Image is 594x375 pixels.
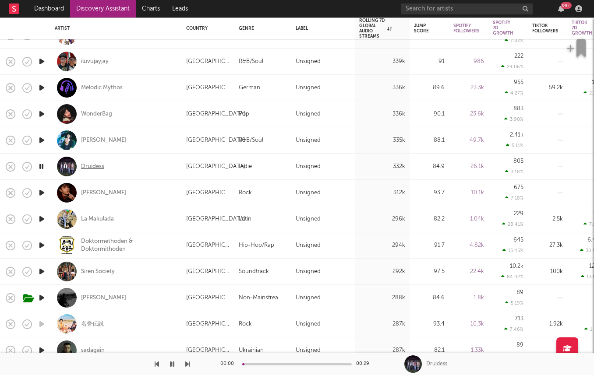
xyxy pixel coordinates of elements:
[81,268,115,276] div: Siren Society
[359,56,405,67] div: 339k
[359,18,392,39] div: Rolling 7D Global Audio Streams
[558,5,564,12] button: 99+
[532,214,563,224] div: 2.5k
[359,345,405,356] div: 287k
[296,188,321,198] div: Unsigned
[532,23,559,34] div: Tiktok Followers
[516,342,523,348] div: 89
[506,353,523,358] div: 7.15 %
[426,360,447,368] div: Druidess
[505,169,523,175] div: 3.18 %
[505,195,523,201] div: 7.18 %
[296,56,321,67] div: Unsigned
[239,56,263,67] div: R&B/Soul
[239,240,274,251] div: Hip-Hop/Rap
[296,83,321,93] div: Unsigned
[453,293,484,303] div: 1.8k
[453,135,484,146] div: 49.7k
[359,109,405,119] div: 336k
[55,26,173,31] div: Artist
[453,188,484,198] div: 10.1k
[81,163,104,171] a: Druidess
[504,116,523,122] div: 3.90 %
[501,274,523,280] div: 84.02 %
[453,319,484,329] div: 10.3k
[359,293,405,303] div: 288k
[186,161,245,172] div: [GEOGRAPHIC_DATA]
[81,238,175,253] div: Doktormethoden & Doktormithoden
[572,20,592,36] div: Tiktok 7D Growth
[532,83,563,93] div: 59.2k
[296,161,321,172] div: Unsigned
[81,215,114,223] a: La Makulada
[239,26,283,31] div: Genre
[414,188,445,198] div: 93.7
[514,53,523,59] div: 222
[186,83,230,93] div: [GEOGRAPHIC_DATA]
[186,56,230,67] div: [GEOGRAPHIC_DATA]
[414,345,445,356] div: 82.1
[453,109,484,119] div: 23.6k
[239,266,269,277] div: Soundtrack
[359,240,405,251] div: 294k
[453,23,480,34] div: Spotify Followers
[81,58,109,66] div: iluvujayjay
[81,84,123,92] a: Melodic Mythos
[401,4,533,14] input: Search for artists
[414,56,445,67] div: 91
[513,106,523,112] div: 883
[516,290,523,295] div: 89
[239,135,263,146] div: R&B/Soul
[239,161,252,172] div: Indie
[186,109,245,119] div: [GEOGRAPHIC_DATA]
[514,185,523,190] div: 675
[296,214,321,224] div: Unsigned
[514,211,523,217] div: 229
[414,135,445,146] div: 88.1
[414,23,431,34] div: Jump Score
[359,135,405,146] div: 335k
[186,188,230,198] div: [GEOGRAPHIC_DATA]
[502,221,523,227] div: 28.41 %
[81,189,126,197] a: [PERSON_NAME]
[296,319,321,329] div: Unsigned
[359,266,405,277] div: 292k
[186,345,230,356] div: [GEOGRAPHIC_DATA]
[504,326,523,332] div: 7.46 %
[239,214,251,224] div: Latin
[532,266,563,277] div: 100k
[359,214,405,224] div: 296k
[81,137,126,144] a: [PERSON_NAME]
[296,109,321,119] div: Unsigned
[296,293,321,303] div: Unsigned
[81,320,104,328] a: 名誉伝説
[453,240,484,251] div: 4.82k
[239,293,287,303] div: Non-Mainstream Electronic
[239,345,264,356] div: Ukrainian
[186,135,245,146] div: [GEOGRAPHIC_DATA]
[453,214,484,224] div: 1.04k
[502,248,523,253] div: 15.45 %
[453,56,484,67] div: 986
[514,80,523,85] div: 955
[515,316,523,322] div: 713
[186,319,230,329] div: [GEOGRAPHIC_DATA]
[356,359,374,369] div: 00:29
[296,135,321,146] div: Unsigned
[296,240,321,251] div: Unsigned
[186,266,230,277] div: [GEOGRAPHIC_DATA]
[453,161,484,172] div: 26.1k
[414,293,445,303] div: 84.6
[532,240,563,251] div: 27.3k
[81,110,112,118] div: WonderBag
[453,83,484,93] div: 23.3k
[359,188,405,198] div: 312k
[296,345,321,356] div: Unsigned
[561,2,572,9] div: 99 +
[513,158,523,164] div: 805
[532,319,563,329] div: 1.92k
